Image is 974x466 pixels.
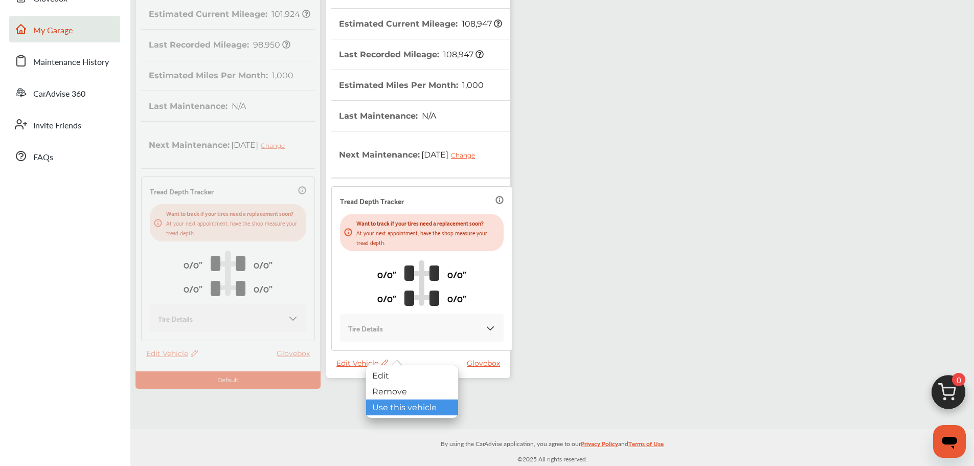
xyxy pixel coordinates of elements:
th: Estimated Miles Per Month : [339,70,484,100]
p: Tread Depth Tracker [340,195,404,207]
div: Edit [366,368,458,384]
p: 0/0" [377,290,396,306]
a: My Garage [9,16,120,42]
span: 108,947 [460,19,502,29]
a: FAQs [9,143,120,169]
p: Tire Details [348,322,383,334]
span: Maintenance History [33,56,109,69]
p: 0/0" [377,266,396,282]
span: N/A [420,111,436,121]
div: Remove [366,384,458,400]
th: Estimated Current Mileage : [339,9,502,39]
p: 0/0" [447,290,466,306]
th: Next Maintenance : [339,131,483,177]
span: Edit Vehicle [336,359,388,368]
p: At your next appointment, have the shop measure your tread depth. [356,228,500,247]
img: KOKaJQAAAABJRU5ErkJggg== [485,323,495,334]
a: Privacy Policy [581,438,618,454]
span: Invite Friends [33,119,81,132]
span: 108,947 [442,50,484,59]
img: tire_track_logo.b900bcbc.svg [404,260,439,306]
div: Change [451,151,480,159]
span: My Garage [33,24,73,37]
span: CarAdvise 360 [33,87,85,101]
th: Last Recorded Mileage : [339,39,484,70]
th: Last Maintenance : [339,101,436,131]
a: Invite Friends [9,111,120,138]
p: By using the CarAdvise application, you agree to our and [130,438,974,449]
p: 0/0" [447,266,466,282]
iframe: Button to launch messaging window [933,425,966,458]
span: 0 [952,373,965,386]
a: Maintenance History [9,48,120,74]
a: Glovebox [467,359,505,368]
img: cart_icon.3d0951e8.svg [924,370,973,419]
div: © 2025 All rights reserved. [130,429,974,466]
p: Want to track if your tires need a replacement soon? [356,218,500,228]
div: Use this vehicle [366,400,458,415]
span: 1,000 [461,80,484,90]
a: CarAdvise 360 [9,79,120,106]
span: [DATE] [420,142,483,167]
span: FAQs [33,151,53,164]
a: Terms of Use [628,438,664,454]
